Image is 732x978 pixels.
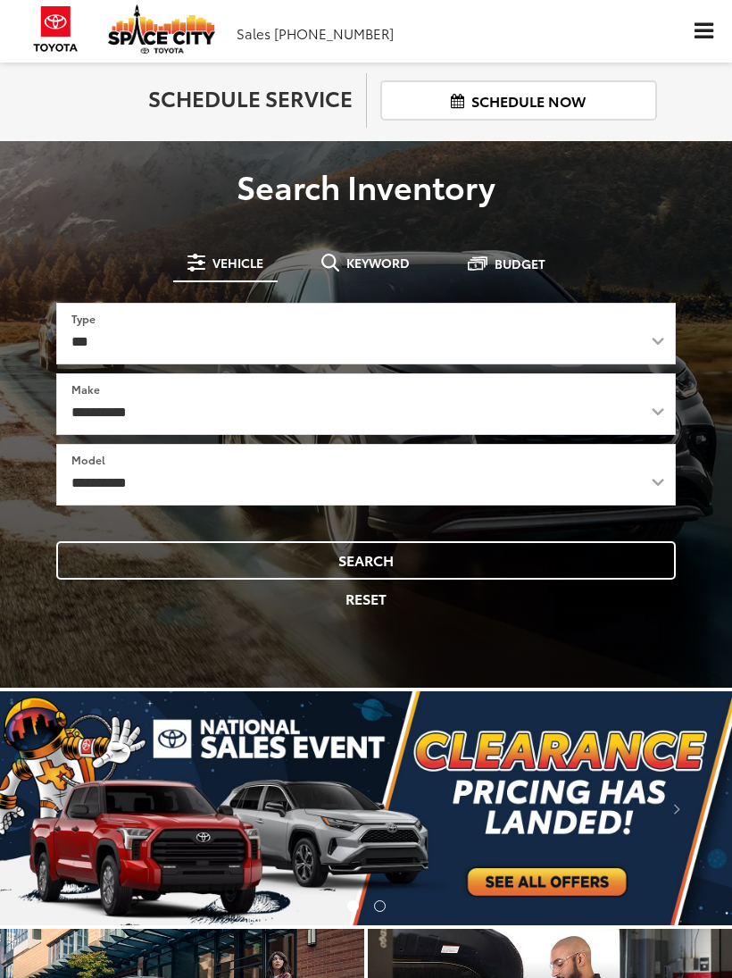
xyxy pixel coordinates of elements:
[274,23,394,43] span: [PHONE_NUMBER]
[56,541,676,580] button: Search
[622,727,732,890] button: Click to view next picture.
[71,452,105,467] label: Model
[56,580,676,618] button: Reset
[495,257,545,270] span: Budget
[108,4,215,54] img: Space City Toyota
[13,168,719,204] h3: Search Inventory
[71,311,96,326] label: Type
[346,256,410,269] span: Keyword
[347,900,359,912] li: Go to slide number 1.
[75,86,353,109] h2: Schedule Service
[71,381,100,397] label: Make
[212,256,263,269] span: Vehicle
[237,23,270,43] span: Sales
[380,80,657,121] a: Schedule Now
[374,900,386,912] li: Go to slide number 2.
